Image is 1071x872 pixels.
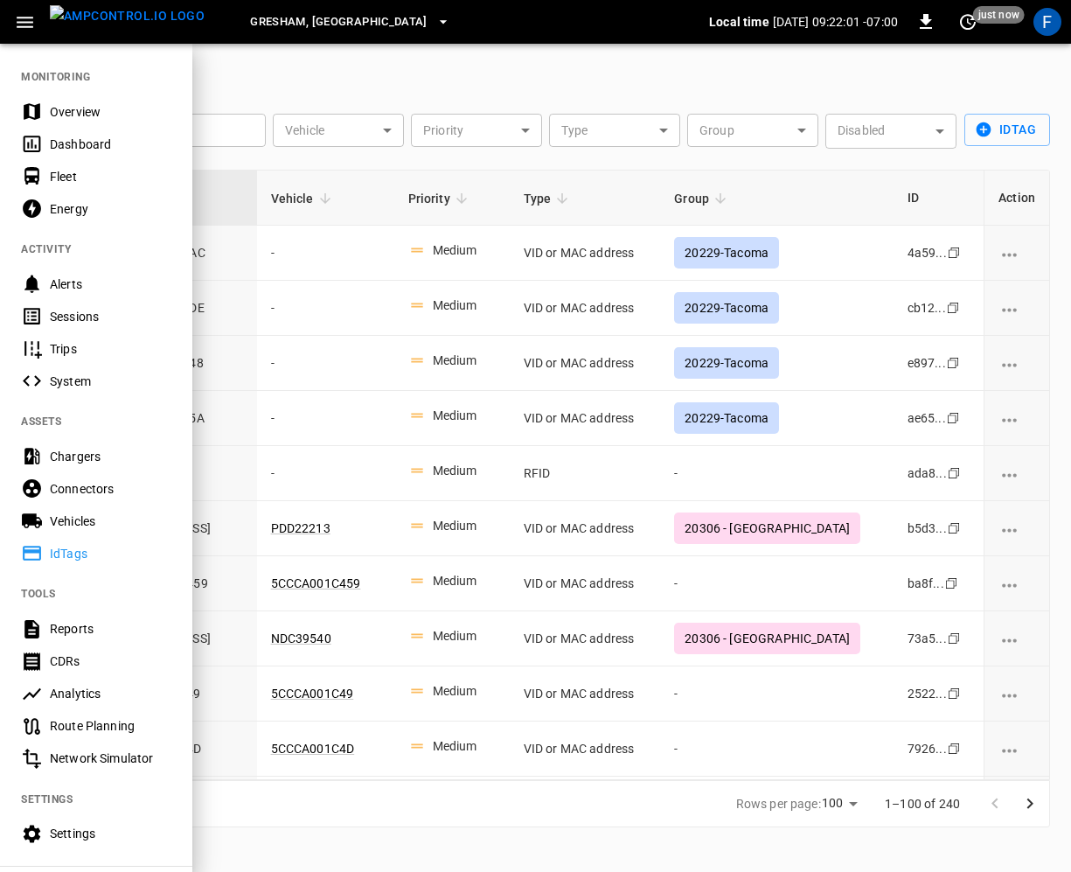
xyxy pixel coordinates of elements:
[50,513,171,530] div: Vehicles
[50,200,171,218] div: Energy
[50,685,171,702] div: Analytics
[50,825,171,842] div: Settings
[709,13,769,31] p: Local time
[50,308,171,325] div: Sessions
[50,340,171,358] div: Trips
[1033,8,1061,36] div: profile-icon
[250,12,428,32] span: Gresham, [GEOGRAPHIC_DATA]
[50,103,171,121] div: Overview
[973,6,1025,24] span: just now
[50,276,171,293] div: Alerts
[773,13,898,31] p: [DATE] 09:22:01 -07:00
[50,373,171,390] div: System
[50,717,171,735] div: Route Planning
[50,620,171,638] div: Reports
[50,480,171,498] div: Connectors
[50,750,171,767] div: Network Simulator
[50,5,205,27] img: ampcontrol.io logo
[50,545,171,562] div: IdTags
[50,652,171,670] div: CDRs
[50,136,171,153] div: Dashboard
[50,168,171,185] div: Fleet
[50,448,171,465] div: Chargers
[954,8,982,36] button: set refresh interval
